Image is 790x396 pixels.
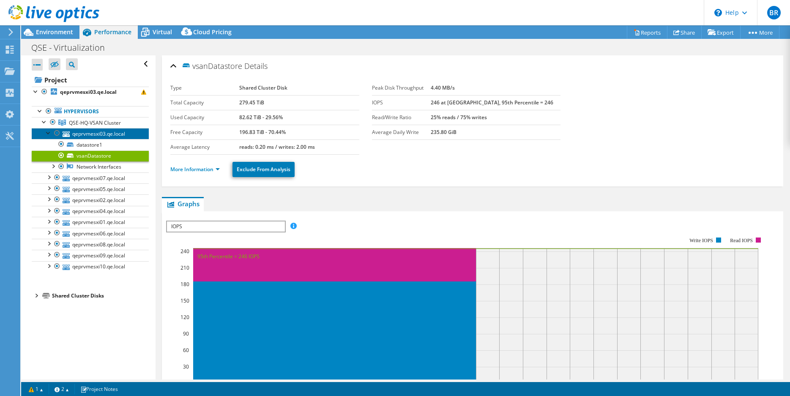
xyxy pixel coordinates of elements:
[32,87,149,98] a: qeprvmesxi03.qe.local
[193,28,232,36] span: Cloud Pricing
[32,150,149,161] a: vsanDatastore
[32,139,149,150] a: datastore1
[239,114,283,121] b: 82.62 TiB - 29.56%
[170,143,239,151] label: Average Latency
[372,128,431,137] label: Average Daily Write
[239,143,315,150] b: reads: 0.20 ms / writes: 2.00 ms
[431,99,553,106] b: 246 at [GEOGRAPHIC_DATA], 95th Percentile = 246
[180,248,189,255] text: 240
[197,253,260,260] text: 95th Percentile = 246 IOPS
[232,162,295,177] a: Exclude From Analysis
[667,26,702,39] a: Share
[32,106,149,117] a: Hypervisors
[153,28,172,36] span: Virtual
[32,261,149,272] a: qeprvmesxi10.qe.local
[94,28,131,36] span: Performance
[32,161,149,172] a: Network Interfaces
[183,363,189,370] text: 30
[166,199,200,208] span: Graphs
[627,26,667,39] a: Reports
[372,98,431,107] label: IOPS
[180,264,189,271] text: 210
[180,314,189,321] text: 120
[181,61,242,71] span: vsanDatastore
[36,28,73,36] span: Environment
[32,239,149,250] a: qeprvmesxi08.qe.local
[32,206,149,217] a: qeprvmesxi04.qe.local
[32,117,149,128] a: QSE-HQ-VSAN Cluster
[714,9,722,16] svg: \n
[730,238,753,243] text: Read IOPS
[32,250,149,261] a: qeprvmesxi09.qe.local
[32,128,149,139] a: qeprvmesxi03.qe.local
[32,73,149,87] a: Project
[170,128,239,137] label: Free Capacity
[49,384,75,394] a: 2
[167,221,284,232] span: IOPS
[170,84,239,92] label: Type
[701,26,741,39] a: Export
[244,61,268,71] span: Details
[60,88,117,96] b: qeprvmesxi03.qe.local
[431,128,457,136] b: 235.80 GiB
[69,119,121,126] span: QSE-HQ-VSAN Cluster
[183,330,189,337] text: 90
[170,166,220,173] a: More Information
[180,281,189,288] text: 180
[74,384,124,394] a: Project Notes
[239,84,287,91] b: Shared Cluster Disk
[32,228,149,239] a: qeprvmesxi06.qe.local
[372,113,431,122] label: Read/Write Ratio
[180,297,189,304] text: 150
[170,98,239,107] label: Total Capacity
[52,291,149,301] div: Shared Cluster Disks
[32,194,149,205] a: qeprvmesxi02.qe.local
[239,128,286,136] b: 196.83 TiB - 70.44%
[689,238,713,243] text: Write IOPS
[431,114,487,121] b: 25% reads / 75% writes
[183,347,189,354] text: 60
[27,43,118,52] h1: QSE - Virtualization
[372,84,431,92] label: Peak Disk Throughput
[170,113,239,122] label: Used Capacity
[32,183,149,194] a: qeprvmesxi05.qe.local
[32,217,149,228] a: qeprvmesxi01.qe.local
[767,6,781,19] span: BR
[239,99,264,106] b: 279.45 TiB
[23,384,49,394] a: 1
[740,26,779,39] a: More
[32,172,149,183] a: qeprvmesxi07.qe.local
[431,84,455,91] b: 4.40 MB/s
